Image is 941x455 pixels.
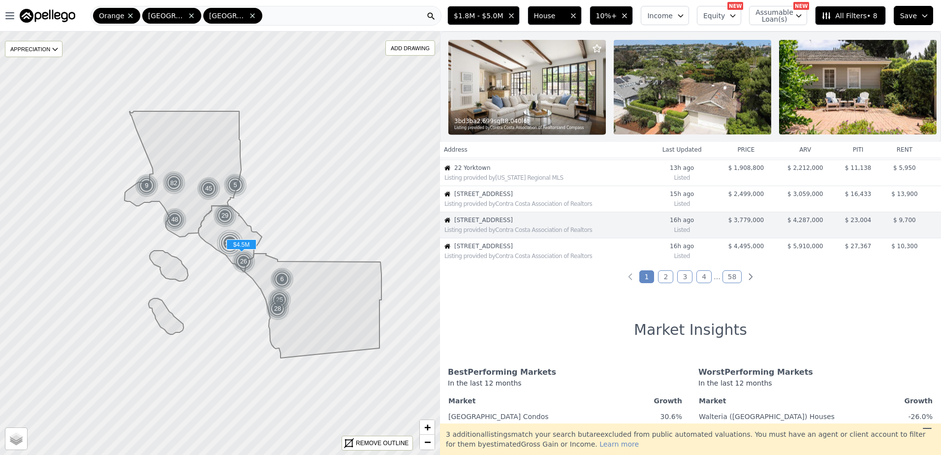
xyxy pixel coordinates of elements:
span: $ 3,059,000 [787,191,823,197]
a: Layers [5,428,27,450]
span: − [424,436,431,448]
img: Pellego [20,9,75,23]
span: All Filters • 8 [821,11,877,21]
div: 26 [232,250,255,273]
div: APPRECIATION [5,41,63,57]
a: [GEOGRAPHIC_DATA] Condos [448,409,549,422]
span: 30.6% [660,413,682,421]
time: 2025-09-16 00:21 [651,242,712,250]
div: 197 [216,229,244,257]
div: NEW [793,2,809,10]
span: $ 4,287,000 [787,217,823,224]
a: Page 2 [658,270,673,283]
div: 5 [223,173,247,197]
span: $ 9,700 [893,217,916,224]
div: In the last 12 months [448,378,683,394]
a: Page 4 [696,270,712,283]
span: 2,699 [477,117,494,125]
th: Growth [650,394,683,408]
a: Page 58 [722,270,742,283]
img: Property Photo 1 [448,40,606,134]
div: Listing provided by Contra Costa Association of Realtors [444,226,647,234]
img: Property Photo 2 [614,40,771,134]
div: 82 [161,170,187,195]
button: Save [894,6,933,25]
img: House [444,243,450,249]
div: 25 [268,288,291,312]
img: g1.png [270,267,294,291]
div: 28 [266,297,289,321]
div: REMOVE OUTLINE [356,439,408,448]
span: $ 27,367 [845,243,871,250]
div: Listed [651,250,712,260]
span: $ 16,433 [845,191,871,197]
span: 8,040 [504,117,521,125]
th: rent [881,142,928,158]
span: $ 2,212,000 [787,164,823,171]
img: House [444,217,450,223]
div: 48 [163,208,187,231]
span: [STREET_ADDRESS] [454,242,647,250]
a: Page 1 is your current page [639,270,655,283]
th: Market [448,394,650,408]
div: Listed [651,198,712,208]
span: $ 5,910,000 [787,243,823,250]
div: ADD DRAWING [386,41,435,55]
th: arv [776,142,835,158]
span: $ 1,908,800 [728,164,764,171]
time: 2025-09-16 00:53 [651,216,712,224]
time: 2025-09-16 03:09 [651,164,712,172]
span: -26.0% [908,413,933,421]
span: $ 4,495,000 [728,243,764,250]
span: + [424,421,431,433]
span: $ 2,499,000 [728,191,764,197]
span: 22 Yorktown [454,164,647,172]
th: Market [698,394,901,408]
img: g1.png [266,297,290,321]
a: Next page [746,272,755,282]
th: Last Updated [647,142,716,158]
div: 3 bd 3 ba sqft lot [454,117,601,125]
a: Zoom in [420,420,435,435]
div: $4.5M [226,239,256,254]
div: Listed [651,224,712,234]
button: Equity [697,6,741,25]
div: Listing provided by [US_STATE] Regional MLS [444,174,647,182]
span: Learn more [599,440,639,448]
span: Orange [99,11,125,21]
div: Best Performing Markets [448,366,683,378]
th: Growth [901,394,933,408]
span: Assumable Loan(s) [755,9,787,23]
button: House [528,6,582,25]
span: $ 13,900 [891,191,917,197]
span: $4.5M [226,239,256,250]
img: g1.png [197,177,221,200]
div: Worst Performing Markets [698,366,933,378]
a: Walteria ([GEOGRAPHIC_DATA]) Houses [699,409,835,422]
ul: Pagination [440,272,941,282]
span: Save [900,11,917,21]
button: All Filters• 8 [815,6,885,25]
a: Zoom out [420,435,435,450]
img: g4.png [216,229,245,257]
div: 9 [135,174,158,197]
img: g1.png [268,288,292,312]
div: Listing provided by Contra Costa Association of Realtors [444,252,647,260]
img: g1.png [163,208,187,231]
button: Income [641,6,689,25]
span: [GEOGRAPHIC_DATA] [148,11,186,21]
span: $ 5,950 [893,164,916,171]
span: Income [647,11,673,21]
span: $ 11,138 [845,164,871,171]
th: piti [835,142,881,158]
h1: Market Insights [634,321,747,339]
img: g1.png [213,204,237,227]
th: price [717,142,776,158]
span: Equity [703,11,725,21]
a: Jump forward [714,273,720,281]
a: Previous page [626,272,635,282]
div: Listing provided by Contra Costa Association of Realtors and Compass [454,125,601,131]
div: 45 [197,177,220,200]
span: $1.8M - $5.0M [454,11,503,21]
div: 29 [213,204,237,227]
